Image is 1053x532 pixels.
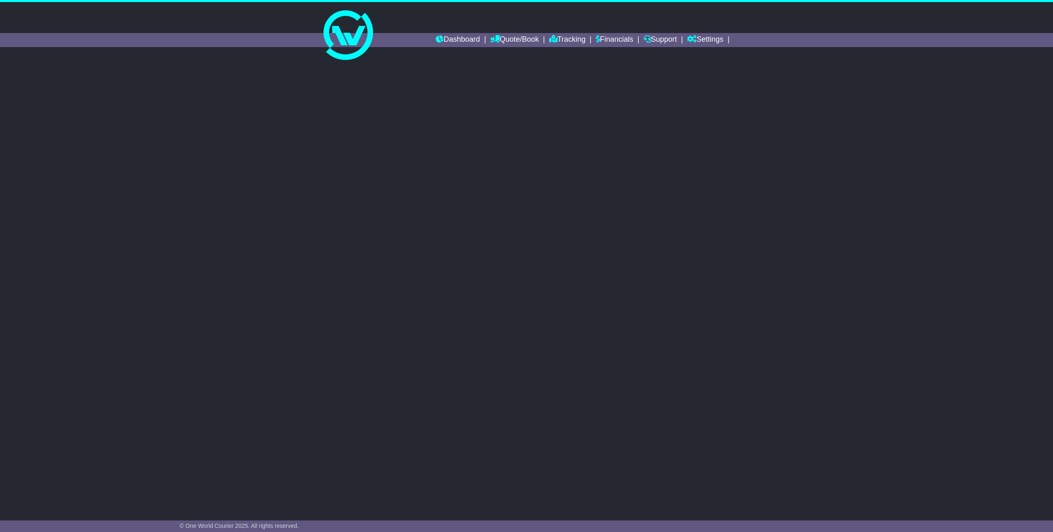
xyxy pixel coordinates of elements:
[644,33,677,47] a: Support
[179,522,299,529] span: © One World Courier 2025. All rights reserved.
[549,33,586,47] a: Tracking
[490,33,539,47] a: Quote/Book
[596,33,633,47] a: Financials
[436,33,480,47] a: Dashboard
[687,33,723,47] a: Settings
